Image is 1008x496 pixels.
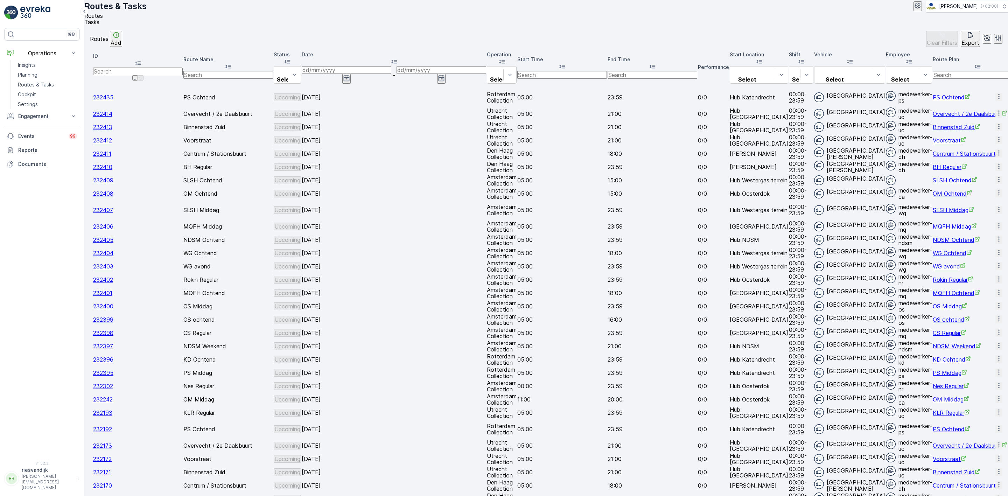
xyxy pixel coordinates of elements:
[84,12,103,19] span: Routes
[93,276,113,283] span: 232402
[6,473,17,484] div: RR
[22,474,73,490] p: [PERSON_NAME][EMAIL_ADDRESS][DOMAIN_NAME]
[274,250,300,256] p: Upcoming
[274,482,300,489] p: Upcoming
[93,289,112,296] span: 232401
[18,113,66,120] p: Engagement
[814,381,824,391] img: svg%3e
[274,442,300,449] p: Upcoming
[302,300,486,313] td: [DATE]
[939,3,978,10] p: [PERSON_NAME]
[933,223,977,230] span: MQFH Middag
[93,343,113,350] span: 232397
[4,6,18,20] img: logo
[397,66,486,74] input: dd/mm/yyyy
[274,207,300,213] p: Upcoming
[926,2,936,10] img: basis-logo_rgb2x.png
[274,151,300,157] p: Upcoming
[15,60,80,70] a: Insights
[886,313,896,323] img: svg%3e
[517,56,607,63] p: Start Time
[93,303,113,310] a: 232400
[302,201,486,219] td: [DATE]
[933,469,980,476] span: Binnenstad Zuid
[93,409,112,416] span: 232193
[93,236,113,243] span: 232405
[814,147,824,157] img: svg%3e
[961,31,980,47] button: Export
[814,408,824,418] img: svg%3e
[926,31,958,47] button: Clear Filters
[733,76,762,83] p: Select
[889,76,912,83] p: Select
[886,233,896,243] img: svg%3e
[4,46,80,60] button: Operations
[18,147,77,154] p: Reports
[886,107,896,117] img: svg%3e
[93,150,111,157] span: 232411
[814,205,824,215] img: svg%3e
[814,315,824,324] img: svg%3e
[302,313,486,326] td: [DATE]
[302,220,486,233] td: [DATE]
[93,426,112,433] span: 232192
[70,133,76,139] p: 99
[4,143,80,157] a: Reports
[933,303,967,310] a: OS Middag
[933,236,980,243] a: NDSM Ochtend
[814,355,824,364] img: svg%3e
[93,442,112,449] a: 232173
[18,101,38,108] p: Settings
[84,1,147,12] p: Routes & Tasks
[302,66,391,74] input: dd/mm/yyyy
[68,32,75,37] p: ⌘B
[886,300,896,310] img: svg%3e
[814,275,824,285] img: svg%3e
[302,466,486,478] td: [DATE]
[93,329,113,336] span: 232398
[93,110,112,117] a: 232414
[886,204,896,214] img: svg%3e
[93,369,113,376] a: 232395
[933,163,967,170] a: BH Regular
[933,207,974,214] span: SLSH Middag
[933,250,972,257] a: WG Ochtend
[933,426,970,433] span: PS Ochtend
[93,207,113,214] span: 232407
[961,40,979,46] p: Export
[814,122,824,132] img: svg%3e
[15,70,80,80] a: Planning
[302,380,486,392] td: [DATE]
[93,356,113,363] a: 232396
[274,277,300,283] p: Upcoming
[18,81,54,88] p: Routes & Tasks
[886,366,896,376] img: svg%3e
[93,250,113,257] a: 232404
[730,51,788,58] p: Start Location
[93,163,112,170] a: 232410
[927,40,957,46] p: Clear Filters
[18,133,64,140] p: Events
[93,177,113,184] a: 232409
[18,161,77,168] p: Documents
[93,263,113,270] a: 232403
[302,406,486,419] td: [DATE]
[274,469,300,475] p: Upcoming
[274,370,300,376] p: Upcoming
[933,190,972,197] span: OM Ochtend
[274,137,300,144] p: Upcoming
[302,327,486,339] td: [DATE]
[18,50,66,56] p: Operations
[933,329,966,336] a: CS Regular
[274,456,300,462] p: Upcoming
[814,341,824,351] img: svg%3e
[886,161,896,170] img: svg%3e
[302,353,486,366] td: [DATE]
[93,53,183,60] p: ID
[274,124,300,130] p: Upcoming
